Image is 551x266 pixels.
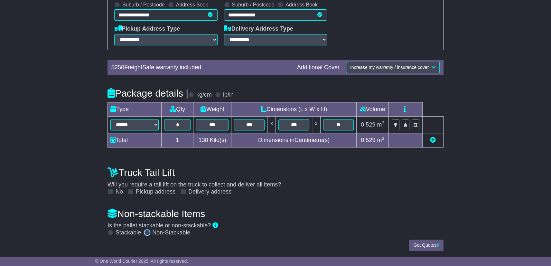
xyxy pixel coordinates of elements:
[361,137,375,143] span: 0.529
[107,208,444,219] h4: Non-stackable Items
[162,102,193,116] td: Qty
[193,102,231,116] td: Weight
[350,65,429,70] span: Increase my warranty / insurance cover
[104,164,447,195] div: Will you require a tail lift on the truck to collect and deliver all items?
[107,88,188,99] h4: Package details |
[223,91,234,99] label: lb/in
[116,188,123,195] label: No
[382,120,384,125] sup: 3
[377,137,384,143] span: m
[152,229,190,236] label: Non-Stackable
[199,137,208,143] span: 130
[114,25,180,33] label: Pickup Address Type
[231,133,357,147] td: Dimensions in Centimetre(s)
[108,102,162,116] td: Type
[430,137,436,143] a: Add new item
[122,2,165,8] label: Suburb / Postcode
[188,188,231,195] label: Delivery address
[108,64,294,71] div: $ FreightSafe warranty included
[107,222,211,229] span: Is the pallet stackable or non-stackable?
[346,62,440,73] button: Increase my warranty / insurance cover
[294,64,343,71] div: Additional Cover
[95,259,188,264] span: © One World Courier 2025. All rights reserved.
[232,2,275,8] label: Suburb / Postcode
[176,2,208,8] label: Address Book
[356,102,388,116] td: Volume
[108,133,162,147] td: Total
[193,133,231,147] td: Kilo(s)
[116,229,141,236] label: Stackable
[267,116,276,133] td: x
[409,240,444,251] button: Get Quotes
[162,133,193,147] td: 1
[136,188,175,195] label: Pickup address
[361,121,375,128] span: 0.529
[196,91,212,99] label: kg/cm
[231,102,357,116] td: Dimensions (L x W x H)
[312,116,320,133] td: x
[285,2,318,8] label: Address Book
[377,121,384,128] span: m
[107,167,444,178] h4: Truck Tail Lift
[224,25,293,33] label: Delivery Address Type
[115,64,124,71] span: 250
[382,136,384,141] sup: 3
